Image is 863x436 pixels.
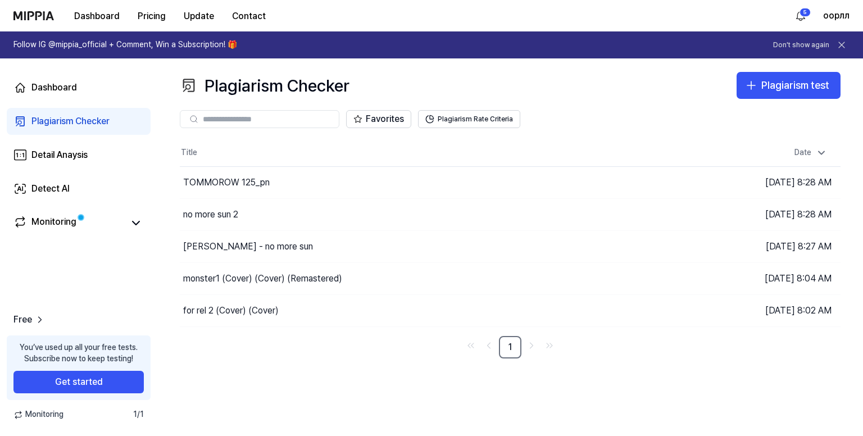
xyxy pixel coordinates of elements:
[675,230,841,262] td: [DATE] 8:27 AM
[183,304,279,317] div: for rel 2 (Cover) (Cover)
[180,336,841,358] nav: pagination
[31,215,76,231] div: Monitoring
[7,175,151,202] a: Detect AI
[13,409,63,420] span: Monitoring
[675,198,841,230] td: [DATE] 8:28 AM
[792,7,810,25] button: 알림5
[418,110,520,128] button: Plagiarism Rate Criteria
[183,240,313,253] div: [PERSON_NAME] - no more sun
[761,78,829,94] div: Plagiarism test
[675,294,841,326] td: [DATE] 8:02 AM
[499,336,521,358] a: 1
[346,110,411,128] button: Favorites
[31,148,88,162] div: Detail Anaysis
[13,371,144,393] button: Get started
[481,338,497,353] a: Go to previous page
[31,81,77,94] div: Dashboard
[13,39,237,51] h1: Follow IG @mippia_official + Comment, Win a Subscription! 🎁
[675,166,841,198] td: [DATE] 8:28 AM
[524,338,539,353] a: Go to next page
[31,115,110,128] div: Plagiarism Checker
[13,313,32,326] span: Free
[175,1,223,31] a: Update
[31,182,70,196] div: Detect AI
[823,9,850,22] button: оорлл
[13,313,46,326] a: Free
[175,5,223,28] button: Update
[7,108,151,135] a: Plagiarism Checker
[7,74,151,101] a: Dashboard
[800,8,811,17] div: 5
[223,5,275,28] button: Contact
[542,338,557,353] a: Go to last page
[13,215,124,231] a: Monitoring
[790,144,832,162] div: Date
[675,262,841,294] td: [DATE] 8:04 AM
[20,342,138,364] div: You’ve used up all your free tests. Subscribe now to keep testing!
[773,40,829,50] button: Don't show again
[13,11,54,20] img: logo
[737,72,841,99] button: Plagiarism test
[183,272,342,285] div: monster1 (Cover) (Cover) (Remastered)
[7,142,151,169] a: Detail Anaysis
[183,208,238,221] div: no more sun 2
[133,409,144,420] span: 1 / 1
[183,176,270,189] div: TOMMOROW 125_pn
[129,5,175,28] button: Pricing
[180,139,675,166] th: Title
[180,72,349,99] div: Plagiarism Checker
[65,5,129,28] button: Dashboard
[794,9,807,22] img: 알림
[463,338,479,353] a: Go to first page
